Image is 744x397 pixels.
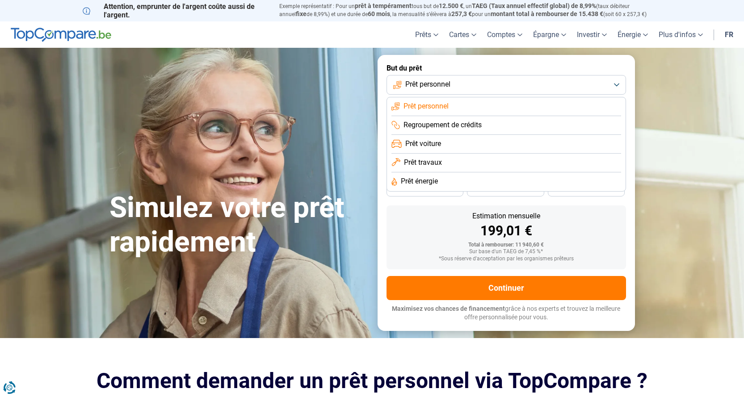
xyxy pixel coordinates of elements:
a: Cartes [444,21,482,48]
span: fixe [296,10,307,17]
span: 257,3 € [451,10,472,17]
a: fr [719,21,739,48]
a: Épargne [528,21,572,48]
span: Prêt personnel [404,101,449,111]
a: Prêts [410,21,444,48]
span: 24 mois [576,187,596,192]
span: Prêt personnel [405,79,450,89]
span: Prêt travaux [404,158,442,167]
img: TopCompare [11,28,111,42]
span: 60 mois [368,10,390,17]
span: Regroupement de crédits [404,120,482,130]
h2: Comment demander un prêt personnel via TopCompare ? [83,368,662,393]
p: Exemple représentatif : Pour un tous but de , un (taux débiteur annuel de 8,99%) et une durée de ... [279,2,662,18]
span: Maximisez vos chances de financement [392,305,505,312]
label: But du prêt [387,64,626,72]
h1: Simulez votre prêt rapidement [109,191,367,259]
span: Prêt énergie [401,176,438,186]
a: Investir [572,21,612,48]
span: TAEG (Taux annuel effectif global) de 8,99% [472,2,596,9]
div: Total à rembourser: 11 940,60 € [394,242,619,248]
div: *Sous réserve d'acceptation par les organismes prêteurs [394,256,619,262]
p: Attention, emprunter de l'argent coûte aussi de l'argent. [83,2,269,19]
a: Comptes [482,21,528,48]
div: Estimation mensuelle [394,213,619,220]
span: prêt à tempérament [355,2,412,9]
button: Continuer [387,276,626,300]
span: 30 mois [496,187,515,192]
button: Prêt personnel [387,75,626,95]
div: 199,01 € [394,224,619,238]
span: 12.500 € [439,2,463,9]
a: Énergie [612,21,653,48]
p: grâce à nos experts et trouvez la meilleure offre personnalisée pour vous. [387,305,626,322]
span: 36 mois [415,187,435,192]
a: Plus d'infos [653,21,708,48]
span: Prêt voiture [405,139,441,149]
div: Sur base d'un TAEG de 7,45 %* [394,249,619,255]
span: montant total à rembourser de 15.438 € [491,10,603,17]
